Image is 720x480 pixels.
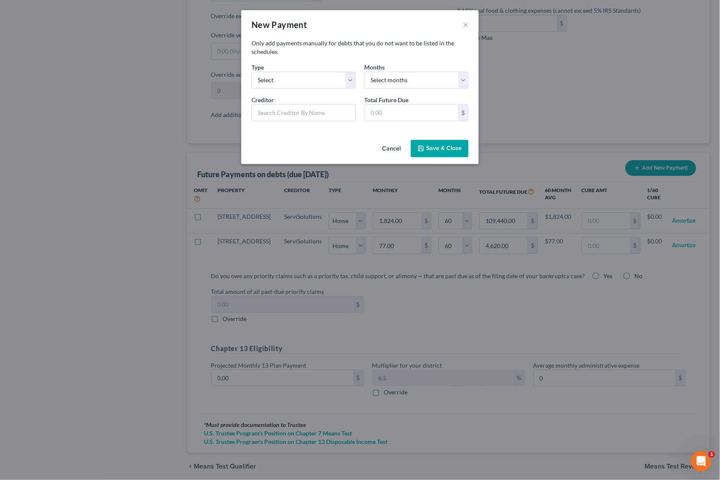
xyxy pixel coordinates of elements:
[251,64,264,71] span: Type
[375,141,407,158] button: Cancel
[251,95,274,104] label: Creditor
[691,451,712,472] iframe: Intercom live chat
[365,105,458,121] input: 0.00
[364,96,408,103] span: Total Future Due
[709,451,715,458] span: 1
[251,19,307,31] div: New Payment
[251,39,469,56] p: Only add payments manually for debts that you do not want to be listed in the schedules.
[364,64,385,71] span: Months
[458,105,468,121] div: $
[463,20,469,30] button: ×
[411,140,469,158] button: Save & Close
[251,104,356,121] input: Search Creditor By Name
